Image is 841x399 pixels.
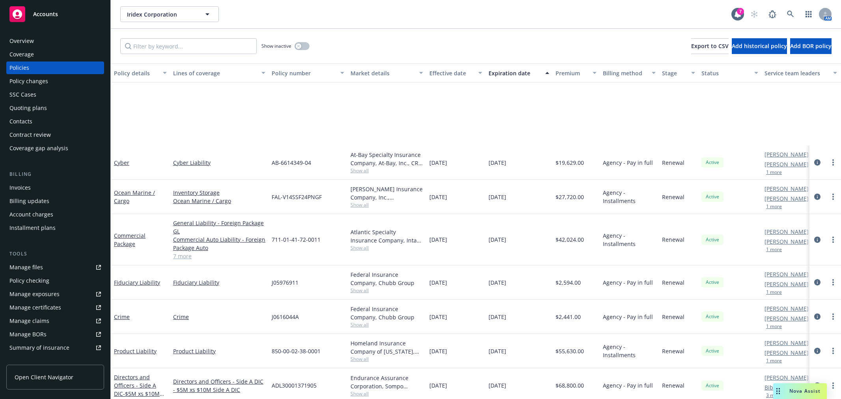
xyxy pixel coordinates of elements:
span: Renewal [662,381,684,390]
a: Cyber [114,159,129,166]
a: Inventory Storage [173,188,265,197]
span: $27,720.00 [556,193,584,201]
span: Agency - Installments [603,231,656,248]
span: 711-01-41-72-0011 [272,235,321,244]
div: Manage certificates [9,301,61,314]
a: Accounts [6,3,104,25]
a: more [828,312,838,321]
button: Policy details [111,63,170,82]
button: Lines of coverage [170,63,269,82]
a: more [828,235,838,244]
span: Accounts [33,11,58,17]
span: [DATE] [489,347,506,355]
a: circleInformation [813,278,822,287]
div: Tools [6,250,104,258]
span: [DATE] [489,235,506,244]
a: more [828,346,838,356]
div: Account charges [9,208,53,221]
span: Show all [351,356,423,362]
span: Active [705,236,720,243]
div: Effective date [429,69,474,77]
a: Search [783,6,798,22]
a: Contacts [6,115,104,128]
div: SSC Cases [9,88,36,101]
div: At-Bay Specialty Insurance Company, At-Bay, Inc., CRC Group [351,151,423,167]
div: Federal Insurance Company, Chubb Group [351,305,423,321]
a: Crime [173,313,265,321]
a: circleInformation [813,192,822,201]
span: Show all [351,321,423,328]
a: [PERSON_NAME] [765,349,809,357]
span: Agency - Pay in full [603,278,653,287]
a: Fiduciary Liability [114,279,160,286]
div: Coverage [9,48,34,61]
a: [PERSON_NAME] [765,339,809,347]
a: [PERSON_NAME] [765,373,809,382]
button: Market details [347,63,426,82]
span: Active [705,279,720,286]
span: Show all [351,244,423,251]
a: circleInformation [813,346,822,356]
span: Renewal [662,347,684,355]
span: $19,629.00 [556,158,584,167]
span: Open Client Navigator [15,373,73,381]
span: J05976911 [272,278,298,287]
a: Report a Bug [765,6,780,22]
a: Policy checking [6,274,104,287]
span: Add historical policy [732,42,787,50]
div: Policy number [272,69,336,77]
span: [DATE] [489,313,506,321]
button: 3 more [766,393,782,398]
a: General Liability - Foreign Package GL [173,219,265,235]
a: [PERSON_NAME] [765,270,809,278]
span: [DATE] [489,278,506,287]
a: Billing updates [6,195,104,207]
div: Billing method [603,69,647,77]
a: Commercial Package [114,232,145,248]
div: Manage exposures [9,288,60,300]
a: Ocean Marine / Cargo [114,189,155,205]
button: 1 more [766,290,782,295]
span: $42,024.00 [556,235,584,244]
a: circleInformation [813,312,822,321]
span: [DATE] [489,158,506,167]
span: Iridex Corporation [127,10,195,19]
div: 7 [737,8,744,15]
span: Agency - Pay in full [603,158,653,167]
a: more [828,381,838,390]
button: Premium [552,63,600,82]
span: Nova Assist [789,388,820,394]
span: $2,441.00 [556,313,581,321]
button: Billing method [600,63,659,82]
a: Invoices [6,181,104,194]
a: Coverage [6,48,104,61]
div: Service team leaders [765,69,828,77]
div: Policies [9,62,29,74]
a: Coverage gap analysis [6,142,104,155]
button: Add BOR policy [790,38,832,54]
div: Billing [6,170,104,178]
span: [DATE] [429,278,447,287]
div: Manage BORs [9,328,47,341]
a: more [828,278,838,287]
div: Policy checking [9,274,49,287]
div: [PERSON_NAME] Insurance Company, Inc., [PERSON_NAME] Group, [PERSON_NAME] Cargo [351,185,423,201]
div: Drag to move [773,383,783,399]
span: Agency - Pay in full [603,381,653,390]
div: Homeland Insurance Company of [US_STATE], Intact Insurance [351,339,423,356]
button: Nova Assist [773,383,827,399]
div: Lines of coverage [173,69,257,77]
a: Bibita Amani [765,383,798,392]
a: Cyber Liability [173,158,265,167]
span: J0616044A [272,313,299,321]
div: Endurance Assurance Corporation, Sompo International [351,374,423,390]
a: Policy AI ingestions [6,355,104,367]
a: [PERSON_NAME] [765,150,809,158]
a: [PERSON_NAME] [765,185,809,193]
span: Agency - Installments [603,188,656,205]
button: 1 more [766,247,782,252]
a: more [828,158,838,167]
span: 850-00-02-38-0001 [272,347,321,355]
a: circleInformation [813,235,822,244]
span: Add BOR policy [790,42,832,50]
